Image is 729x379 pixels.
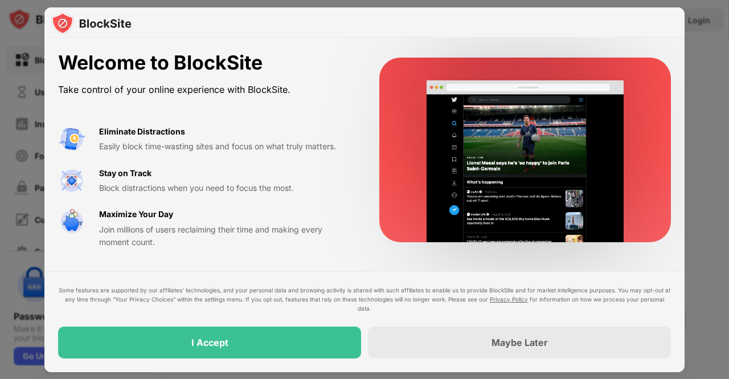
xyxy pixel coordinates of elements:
[58,125,85,153] img: value-avoid-distractions.svg
[58,286,671,313] div: Some features are supported by our affiliates’ technologies, and your personal data and browsing ...
[492,337,548,348] div: Maybe Later
[99,223,352,249] div: Join millions of users reclaiming their time and making every moment count.
[58,167,85,194] img: value-focus.svg
[99,182,352,194] div: Block distractions when you need to focus the most.
[490,296,528,303] a: Privacy Policy
[99,208,173,221] div: Maximize Your Day
[99,125,185,138] div: Eliminate Distractions
[58,81,352,98] div: Take control of your online experience with BlockSite.
[58,208,85,235] img: value-safe-time.svg
[51,12,132,35] img: logo-blocksite.svg
[58,51,352,75] div: Welcome to BlockSite
[191,337,228,348] div: I Accept
[99,167,151,180] div: Stay on Track
[99,140,352,153] div: Easily block time-wasting sites and focus on what truly matters.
